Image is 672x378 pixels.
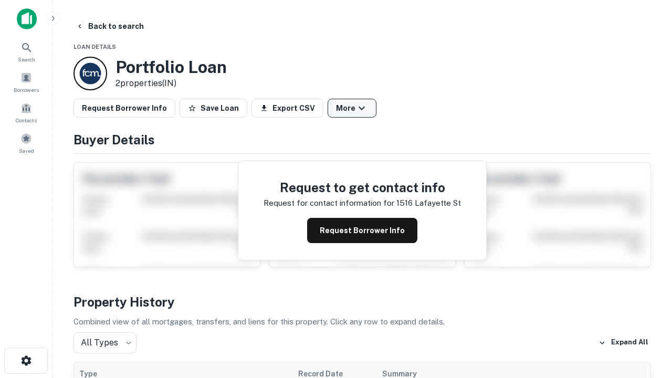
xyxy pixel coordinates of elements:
h4: Request to get contact info [264,178,461,197]
span: Borrowers [14,86,39,94]
button: Request Borrower Info [73,99,175,118]
button: Export CSV [251,99,323,118]
p: Request for contact information for [264,197,394,209]
a: Borrowers [3,68,49,96]
span: Contacts [16,116,37,124]
a: Contacts [3,98,49,127]
p: 1516 lafayette st [396,197,461,209]
a: Search [3,37,49,66]
p: Combined view of all mortgages, transfers, and liens for this property. Click any row to expand d... [73,316,651,328]
button: Save Loan [180,99,247,118]
span: Saved [19,146,34,155]
h3: Portfolio Loan [115,57,227,77]
button: More [328,99,376,118]
div: All Types [73,332,136,353]
img: capitalize-icon.png [17,8,37,29]
span: Search [18,55,35,64]
span: Loan Details [73,44,116,50]
iframe: Chat Widget [619,294,672,344]
button: Back to search [71,17,148,36]
h4: Property History [73,292,651,311]
button: Expand All [596,335,651,351]
button: Request Borrower Info [307,218,417,243]
p: 2 properties (IN) [115,77,227,90]
a: Saved [3,129,49,157]
h4: Buyer Details [73,130,651,149]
